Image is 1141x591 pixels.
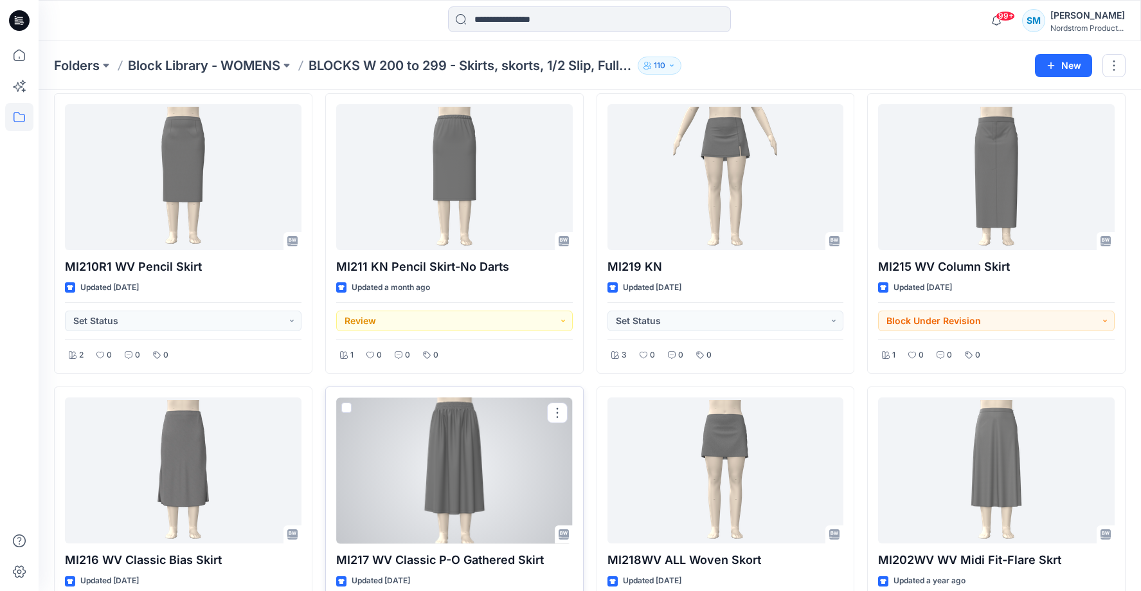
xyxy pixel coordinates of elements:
[405,349,410,362] p: 0
[336,397,573,543] a: MI217 WV Classic P-O Gathered Skirt
[706,349,712,362] p: 0
[678,349,683,362] p: 0
[65,397,301,543] a: MI216 WV Classic Bias Skirt
[878,551,1115,569] p: MI202WV WV Midi Fit-Flare Skrt
[65,551,301,569] p: MI216 WV Classic Bias Skirt
[1050,23,1125,33] div: Nordstrom Product...
[975,349,980,362] p: 0
[352,574,410,588] p: Updated [DATE]
[1022,9,1045,32] div: SM
[947,349,952,362] p: 0
[128,57,280,75] a: Block Library - WOMENS
[80,281,139,295] p: Updated [DATE]
[607,397,844,543] a: MI218WV ALL Woven Skort
[336,551,573,569] p: MI217 WV Classic P-O Gathered Skirt
[622,349,627,362] p: 3
[80,574,139,588] p: Updated [DATE]
[309,57,633,75] p: BLOCKS W 200 to 299 - Skirts, skorts, 1/2 Slip, Full Slip
[336,258,573,276] p: MI211 KN Pencil Skirt-No Darts
[352,281,430,295] p: Updated a month ago
[79,349,84,362] p: 2
[638,57,681,75] button: 110
[623,574,681,588] p: Updated [DATE]
[878,397,1115,543] a: MI202WV WV Midi Fit-Flare Skrt
[654,59,665,73] p: 110
[433,349,438,362] p: 0
[54,57,100,75] a: Folders
[894,574,966,588] p: Updated a year ago
[607,551,844,569] p: MI218WV ALL Woven Skort
[377,349,382,362] p: 0
[650,349,655,362] p: 0
[878,258,1115,276] p: MI215 WV Column Skirt
[919,349,924,362] p: 0
[892,349,895,362] p: 1
[878,104,1115,250] a: MI215 WV Column Skirt
[996,11,1015,21] span: 99+
[1050,8,1125,23] div: [PERSON_NAME]
[350,349,354,362] p: 1
[894,281,952,295] p: Updated [DATE]
[163,349,168,362] p: 0
[107,349,112,362] p: 0
[623,281,681,295] p: Updated [DATE]
[65,104,301,250] a: MI210R1 WV Pencil Skirt
[607,258,844,276] p: MI219 KN
[65,258,301,276] p: MI210R1 WV Pencil Skirt
[607,104,844,250] a: MI219 KN
[1035,54,1092,77] button: New
[135,349,140,362] p: 0
[336,104,573,250] a: MI211 KN Pencil Skirt-No Darts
